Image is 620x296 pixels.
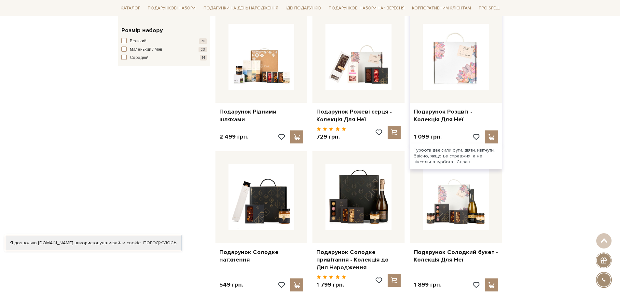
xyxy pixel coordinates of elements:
[130,38,146,45] span: Великий
[199,38,207,44] span: 20
[145,3,198,13] a: Подарункові набори
[283,3,324,13] a: Ідеї подарунків
[316,108,401,123] a: Подарунок Рожеві серця - Колекція Для Неї
[316,281,346,289] p: 1 799 грн.
[219,108,304,123] a: Подарунок Рідними шляхами
[414,133,442,141] p: 1 099 грн.
[130,47,162,53] span: Маленький / Міні
[414,249,498,264] a: Подарунок Солодкий букет - Колекція Для Неї
[414,281,441,289] p: 1 899 грн.
[199,47,207,52] span: 23
[121,38,207,45] button: Великий 20
[121,47,207,53] button: Маленький / Міні 23
[201,3,281,13] a: Подарунки на День народження
[130,55,148,61] span: Середній
[219,133,248,141] p: 2 499 грн.
[111,240,141,246] a: файли cookie
[200,55,207,61] span: 14
[409,3,474,14] a: Корпоративним клієнтам
[121,26,163,35] span: Розмір набору
[410,143,502,169] div: Турбота дає сили бути, діяти, квітнути. Звісно, якщо це справжня, а не піксельна турбота. Справ..
[121,55,207,61] button: Середній 14
[423,24,489,90] img: Подарунок Розцвіт - Колекція Для Неї
[316,249,401,271] a: Подарунок Солодке привітання - Колекція до Дня Народження
[316,133,346,141] p: 729 грн.
[219,249,304,264] a: Подарунок Солодке натхнення
[143,240,176,246] a: Погоджуюсь
[118,3,143,13] a: Каталог
[5,240,182,246] div: Я дозволяю [DOMAIN_NAME] використовувати
[414,108,498,123] a: Подарунок Розцвіт - Колекція Для Неї
[219,281,243,289] p: 549 грн.
[476,3,502,13] a: Про Spell
[326,3,407,14] a: Подарункові набори на 1 Вересня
